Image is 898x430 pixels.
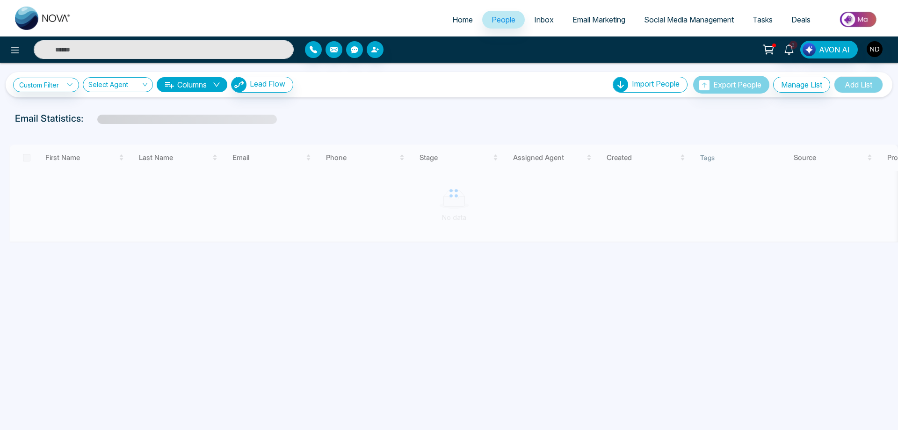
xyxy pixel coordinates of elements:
a: Social Media Management [635,11,743,29]
span: down [213,81,220,88]
img: Lead Flow [232,77,246,92]
button: Columnsdown [157,77,227,92]
img: Lead Flow [803,43,816,56]
span: AVON AI [819,44,850,55]
a: Inbox [525,11,563,29]
span: Import People [632,79,680,88]
a: 3 [778,41,800,57]
span: Social Media Management [644,15,734,24]
span: Inbox [534,15,554,24]
a: Lead FlowLead Flow [227,77,293,93]
span: Email Marketing [572,15,625,24]
a: Home [443,11,482,29]
a: People [482,11,525,29]
a: Email Marketing [563,11,635,29]
span: 3 [789,41,797,49]
span: Lead Flow [250,79,285,88]
span: Deals [791,15,811,24]
span: Export People [713,80,761,89]
button: Manage List [773,77,830,93]
a: Custom Filter [13,78,79,92]
img: Market-place.gif [825,9,892,30]
span: Home [452,15,473,24]
a: Tasks [743,11,782,29]
span: People [492,15,515,24]
button: Export People [693,76,769,94]
img: Nova CRM Logo [15,7,71,30]
span: Tasks [753,15,773,24]
p: Email Statistics: [15,111,83,125]
img: User Avatar [867,41,883,57]
a: Deals [782,11,820,29]
button: Lead Flow [231,77,293,93]
button: AVON AI [800,41,858,58]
